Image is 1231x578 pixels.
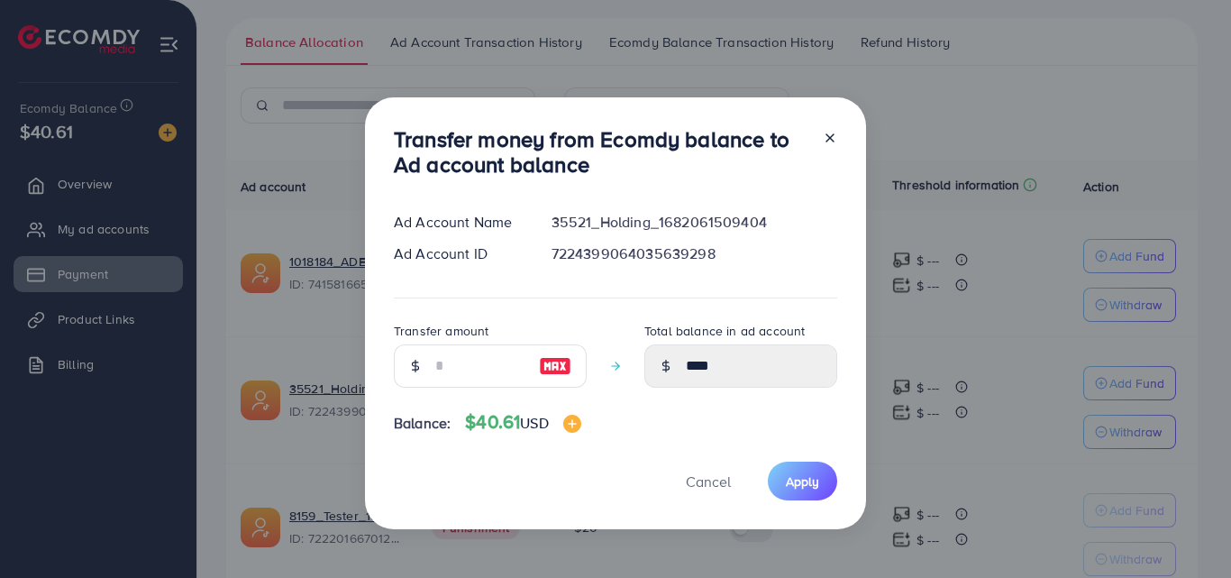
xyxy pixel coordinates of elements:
[644,322,805,340] label: Total balance in ad account
[537,243,852,264] div: 7224399064035639298
[537,212,852,233] div: 35521_Holding_1682061509404
[686,472,731,491] span: Cancel
[379,212,537,233] div: Ad Account Name
[520,413,548,433] span: USD
[394,322,488,340] label: Transfer amount
[768,462,837,500] button: Apply
[563,415,581,433] img: image
[663,462,753,500] button: Cancel
[539,355,571,377] img: image
[1154,497,1217,564] iframe: Chat
[465,411,580,434] h4: $40.61
[379,243,537,264] div: Ad Account ID
[786,472,819,491] span: Apply
[394,126,808,179] h3: Transfer money from Ecomdy balance to Ad account balance
[394,413,451,434] span: Balance:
